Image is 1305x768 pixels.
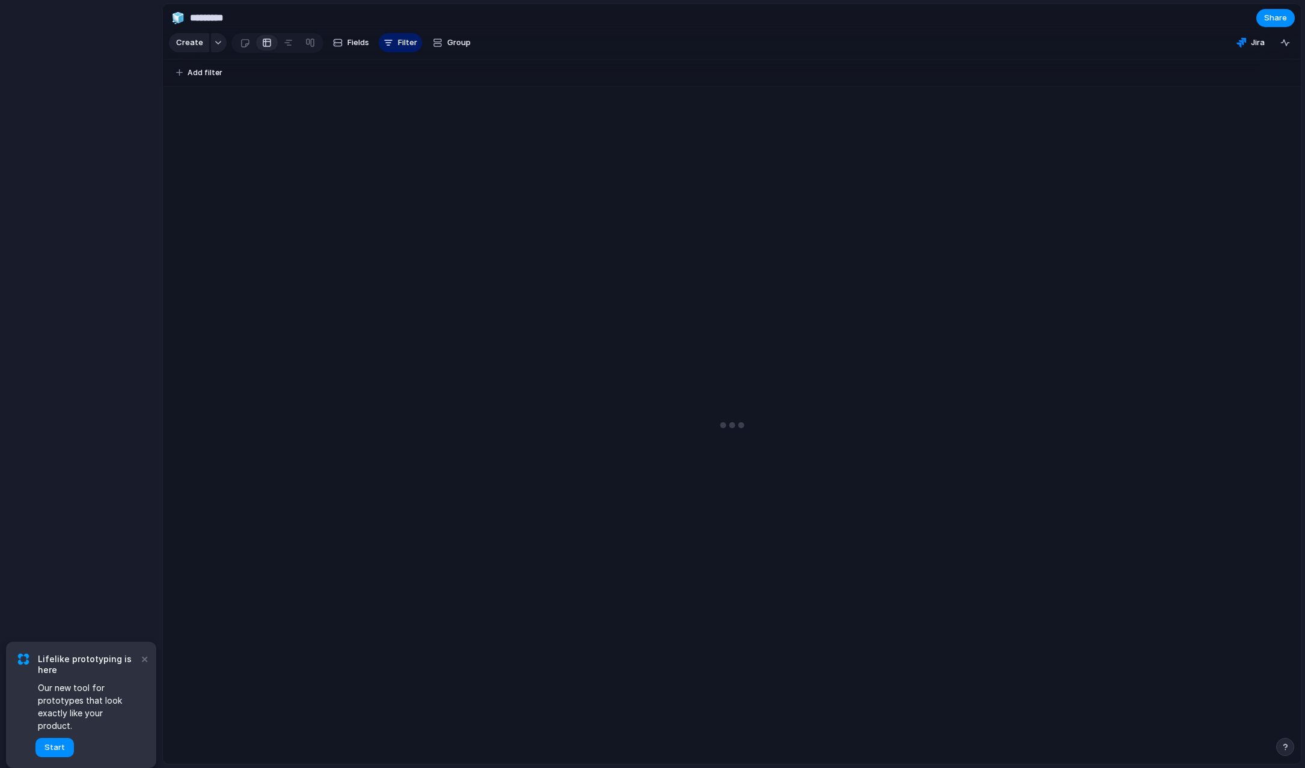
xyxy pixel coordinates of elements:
[398,37,417,49] span: Filter
[447,37,471,49] span: Group
[427,33,477,52] button: Group
[176,37,203,49] span: Create
[1232,34,1270,52] button: Jira
[379,33,422,52] button: Filter
[35,738,74,757] button: Start
[38,681,138,732] span: Our new tool for prototypes that look exactly like your product.
[188,67,222,78] span: Add filter
[44,742,65,754] span: Start
[169,33,209,52] button: Create
[171,10,185,26] div: 🧊
[169,64,230,81] button: Add filter
[1256,9,1295,27] button: Share
[347,37,369,49] span: Fields
[1251,37,1265,49] span: Jira
[38,654,138,675] span: Lifelike prototyping is here
[1264,12,1287,24] span: Share
[168,8,188,28] button: 🧊
[328,33,374,52] button: Fields
[137,651,151,666] button: Dismiss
